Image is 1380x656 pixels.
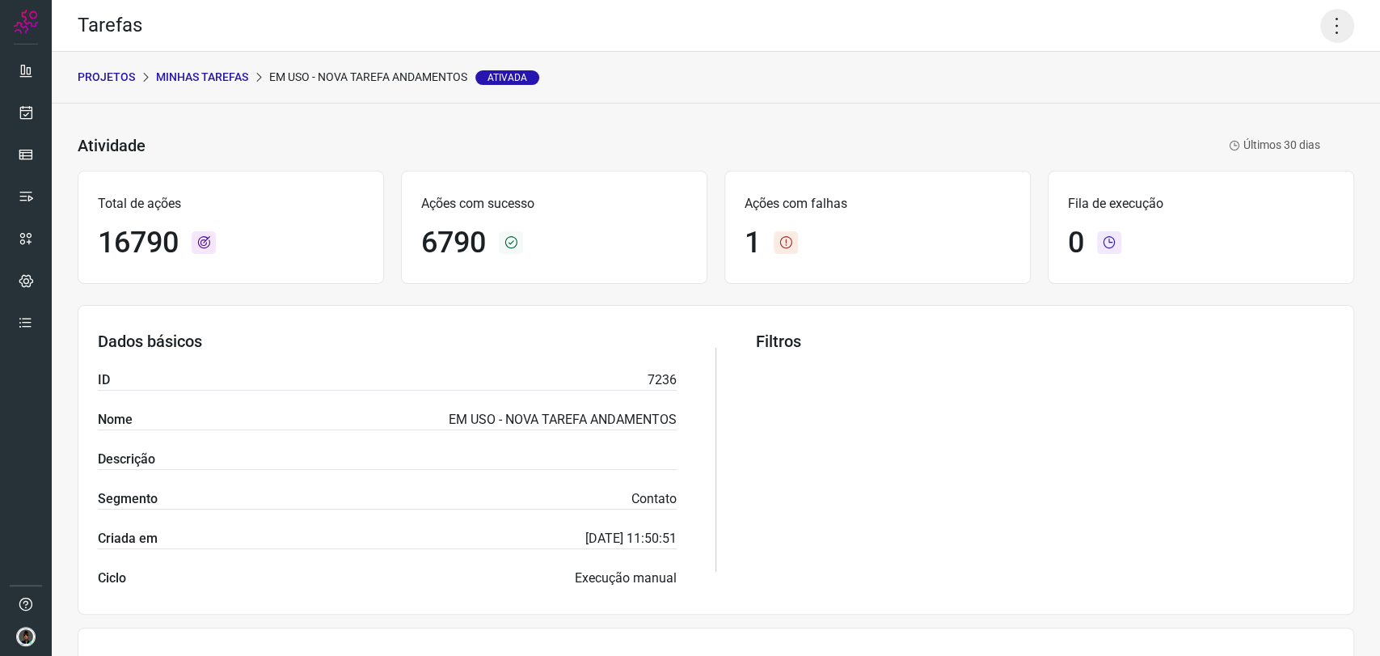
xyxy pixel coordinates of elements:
[575,569,677,588] p: Execução manual
[98,194,364,214] p: Total de ações
[1068,194,1334,214] p: Fila de execução
[1068,226,1084,260] h1: 0
[648,370,677,390] p: 7236
[449,410,677,430] p: EM USO - NOVA TAREFA ANDAMENTOS
[269,69,539,86] p: EM USO - NOVA TAREFA ANDAMENTOS
[98,489,158,509] label: Segmento
[16,627,36,646] img: d44150f10045ac5288e451a80f22ca79.png
[98,529,158,548] label: Criada em
[745,226,761,260] h1: 1
[14,10,38,34] img: Logo
[475,70,539,85] span: Ativada
[98,370,110,390] label: ID
[745,194,1011,214] p: Ações com falhas
[78,69,135,86] p: PROJETOS
[421,194,687,214] p: Ações com sucesso
[631,489,677,509] p: Contato
[1229,137,1320,154] p: Últimos 30 dias
[98,410,133,430] label: Nome
[421,226,486,260] h1: 6790
[98,450,155,469] label: Descrição
[98,569,126,588] label: Ciclo
[585,529,677,548] p: [DATE] 11:50:51
[98,226,179,260] h1: 16790
[78,136,146,155] h3: Atividade
[78,14,142,37] h2: Tarefas
[755,332,1334,351] h3: Filtros
[98,332,677,351] h3: Dados básicos
[156,69,248,86] p: Minhas Tarefas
